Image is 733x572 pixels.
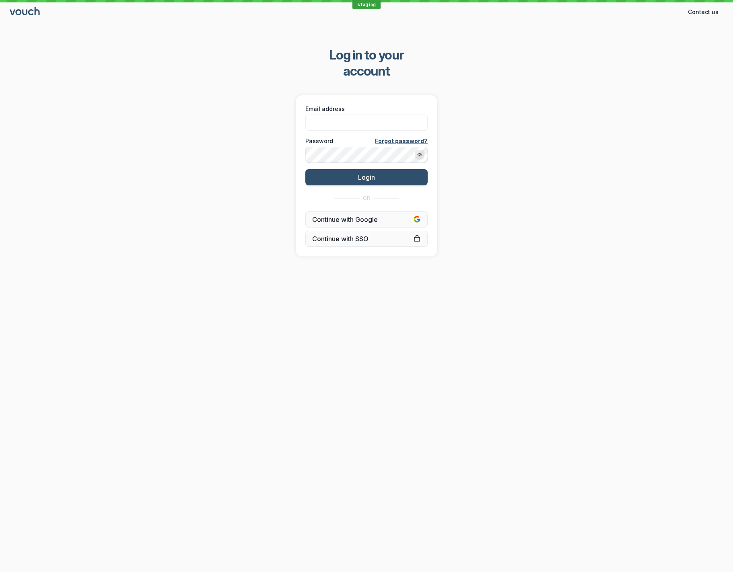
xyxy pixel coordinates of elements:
[312,215,421,223] span: Continue with Google
[305,105,345,113] span: Email address
[688,8,719,16] span: Contact us
[415,150,424,160] button: Show password
[683,6,723,18] button: Contact us
[312,235,421,243] span: Continue with SSO
[363,195,370,201] span: OR
[10,9,41,16] a: Go to sign in
[307,47,427,79] span: Log in to your account
[305,231,428,247] a: Continue with SSO
[305,211,428,228] button: Continue with Google
[305,137,333,145] span: Password
[305,169,428,185] button: Login
[375,137,428,145] a: Forgot password?
[358,173,375,181] span: Login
